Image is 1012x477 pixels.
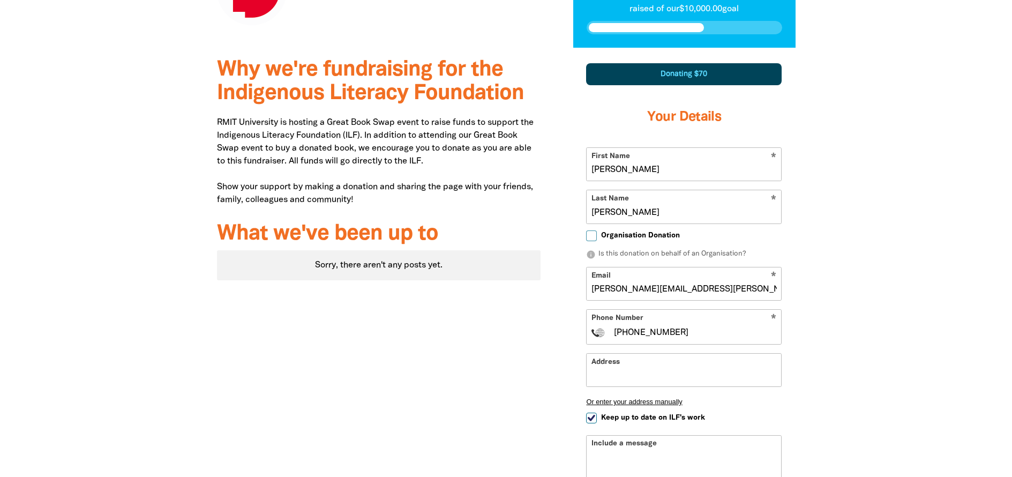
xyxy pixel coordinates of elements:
button: Or enter your address manually [586,398,782,406]
p: raised of our $10,000.00 goal [587,3,782,16]
span: Why we're fundraising for the Indigenous Literacy Foundation [217,60,524,103]
h3: Your Details [586,96,782,139]
p: Is this donation on behalf of an Organisation? [586,249,782,260]
div: Donating $70 [586,63,782,85]
input: Keep up to date on ILF's work [586,413,597,423]
h3: What we've been up to [217,222,541,246]
div: Sorry, there aren't any posts yet. [217,250,541,280]
i: info [586,250,596,259]
input: Organisation Donation [586,230,597,241]
i: Required [771,314,776,324]
p: RMIT University is hosting a Great Book Swap event to raise funds to support the Indigenous Liter... [217,116,541,206]
div: Paginated content [217,250,541,280]
span: Organisation Donation [601,230,680,241]
span: Keep up to date on ILF's work [601,413,705,423]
